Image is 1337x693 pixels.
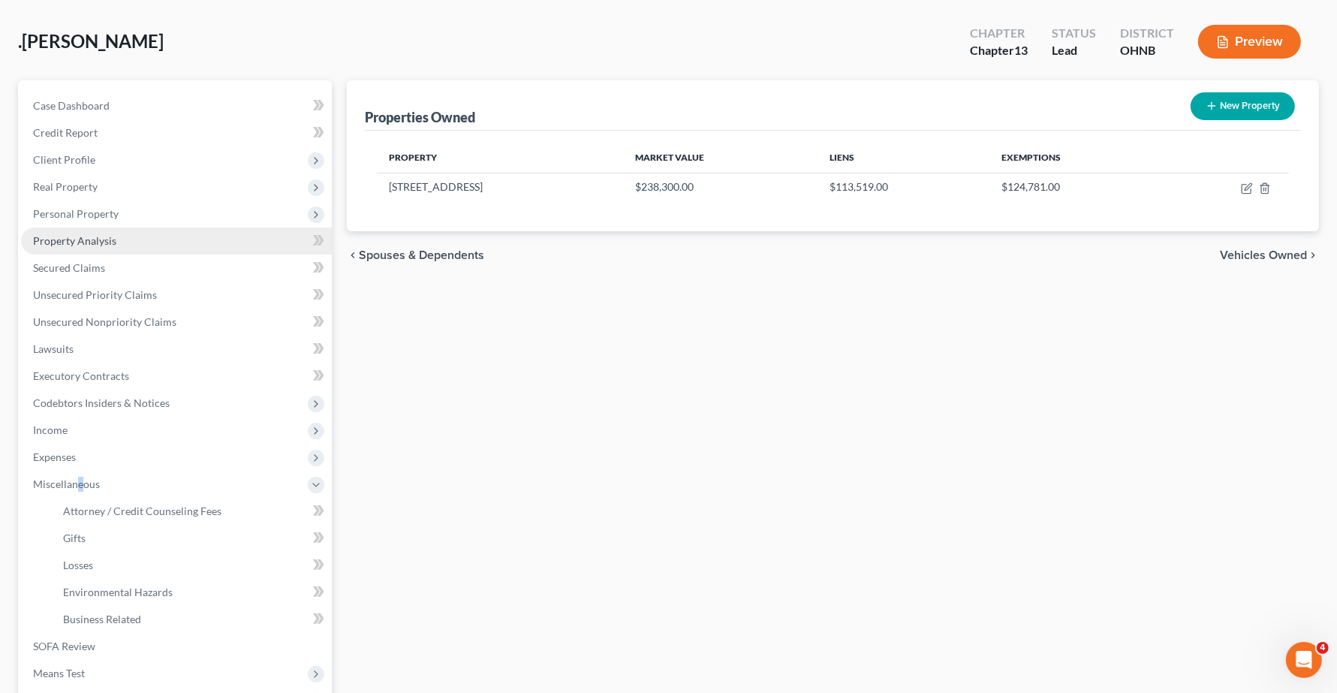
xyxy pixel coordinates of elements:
[21,119,332,146] a: Credit Report
[33,423,68,436] span: Income
[33,640,95,652] span: SOFA Review
[63,532,86,544] span: Gifts
[18,30,164,52] span: .[PERSON_NAME]
[21,336,332,363] a: Lawsuits
[33,315,176,328] span: Unsecured Nonpriority Claims
[1220,249,1319,261] button: Vehicles Owned chevron_right
[21,92,332,119] a: Case Dashboard
[51,525,332,552] a: Gifts
[818,173,990,201] td: $113,519.00
[1317,642,1329,654] span: 4
[33,153,95,166] span: Client Profile
[21,633,332,660] a: SOFA Review
[970,25,1028,42] div: Chapter
[970,42,1028,59] div: Chapter
[33,234,116,247] span: Property Analysis
[63,559,93,571] span: Losses
[365,108,475,126] div: Properties Owned
[33,478,100,490] span: Miscellaneous
[1220,249,1307,261] span: Vehicles Owned
[63,505,221,517] span: Attorney / Credit Counseling Fees
[33,342,74,355] span: Lawsuits
[347,249,359,261] i: chevron_left
[989,143,1164,173] th: Exemptions
[1191,92,1295,120] button: New Property
[623,143,818,173] th: Market Value
[1120,25,1174,42] div: District
[33,450,76,463] span: Expenses
[1286,642,1322,678] iframe: Intercom live chat
[818,143,990,173] th: Liens
[51,498,332,525] a: Attorney / Credit Counseling Fees
[33,288,157,301] span: Unsecured Priority Claims
[51,552,332,579] a: Losses
[347,249,484,261] button: chevron_left Spouses & Dependents
[63,586,173,598] span: Environmental Hazards
[33,396,170,409] span: Codebtors Insiders & Notices
[1120,42,1174,59] div: OHNB
[623,173,818,201] td: $238,300.00
[33,126,98,139] span: Credit Report
[1052,25,1096,42] div: Status
[33,261,105,274] span: Secured Claims
[33,667,85,679] span: Means Test
[33,369,129,382] span: Executory Contracts
[51,606,332,633] a: Business Related
[21,282,332,309] a: Unsecured Priority Claims
[21,363,332,390] a: Executory Contracts
[1198,25,1301,59] button: Preview
[377,143,623,173] th: Property
[377,173,623,201] td: [STREET_ADDRESS]
[51,579,332,606] a: Environmental Hazards
[33,207,119,220] span: Personal Property
[21,227,332,255] a: Property Analysis
[33,180,98,193] span: Real Property
[1014,43,1028,57] span: 13
[21,309,332,336] a: Unsecured Nonpriority Claims
[1307,249,1319,261] i: chevron_right
[21,255,332,282] a: Secured Claims
[989,173,1164,201] td: $124,781.00
[359,249,484,261] span: Spouses & Dependents
[63,613,141,625] span: Business Related
[1052,42,1096,59] div: Lead
[33,99,110,112] span: Case Dashboard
